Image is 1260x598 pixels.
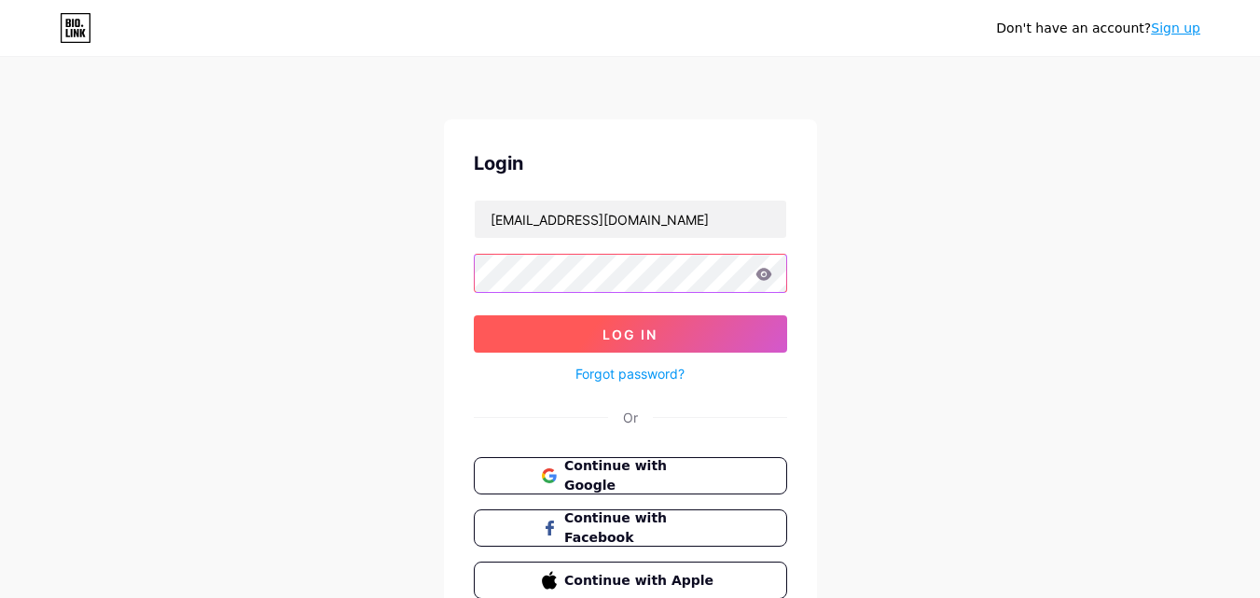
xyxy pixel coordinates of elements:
[1151,21,1200,35] a: Sign up
[564,571,718,591] span: Continue with Apple
[475,201,786,238] input: Username
[474,457,787,494] button: Continue with Google
[564,508,718,548] span: Continue with Facebook
[564,456,718,495] span: Continue with Google
[474,149,787,177] div: Login
[996,19,1200,38] div: Don't have an account?
[474,509,787,547] button: Continue with Facebook
[474,315,787,353] button: Log In
[623,408,638,427] div: Or
[602,327,658,342] span: Log In
[575,364,685,383] a: Forgot password?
